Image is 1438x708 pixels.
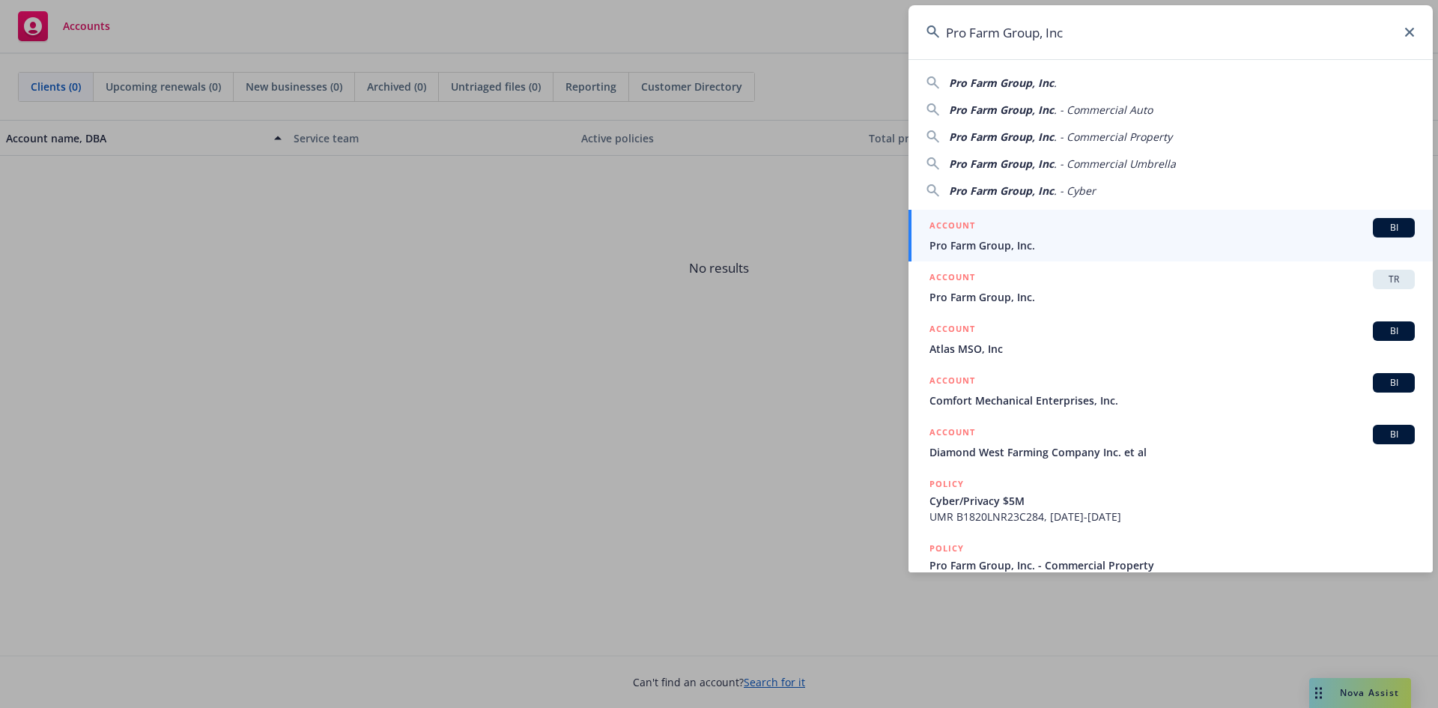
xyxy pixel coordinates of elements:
h5: POLICY [929,541,964,556]
span: BI [1379,221,1409,235]
a: ACCOUNTTRPro Farm Group, Inc. [908,261,1433,313]
span: Diamond West Farming Company Inc. et al [929,444,1415,460]
span: Pro Farm Group, Inc. - Commercial Property [929,557,1415,573]
span: BI [1379,376,1409,390]
h5: ACCOUNT [929,321,975,339]
span: BI [1379,324,1409,338]
a: ACCOUNTBIComfort Mechanical Enterprises, Inc. [908,365,1433,417]
span: . [1054,76,1057,90]
span: TR [1379,273,1409,286]
span: . - Commercial Property [1054,130,1172,144]
h5: POLICY [929,476,964,491]
span: . - Cyber [1054,184,1096,198]
h5: ACCOUNT [929,373,975,391]
span: Cyber/Privacy $5M [929,493,1415,509]
h5: ACCOUNT [929,218,975,236]
a: ACCOUNTBIDiamond West Farming Company Inc. et al [908,417,1433,468]
a: POLICYCyber/Privacy $5MUMR B1820LNR23C284, [DATE]-[DATE] [908,468,1433,533]
span: Pro Farm Group, Inc. [929,289,1415,305]
span: BI [1379,428,1409,441]
a: ACCOUNTBIPro Farm Group, Inc. [908,210,1433,261]
h5: ACCOUNT [929,425,975,443]
span: Pro Farm Group, Inc. [929,237,1415,253]
span: UMR B1820LNR23C284, [DATE]-[DATE] [929,509,1415,524]
span: Pro Farm Group, Inc [949,76,1054,90]
a: POLICYPro Farm Group, Inc. - Commercial Property [908,533,1433,597]
span: Atlas MSO, Inc [929,341,1415,357]
span: . - Commercial Auto [1054,103,1153,117]
span: Pro Farm Group, Inc [949,184,1054,198]
input: Search... [908,5,1433,59]
span: Comfort Mechanical Enterprises, Inc. [929,393,1415,408]
span: Pro Farm Group, Inc [949,130,1054,144]
span: Pro Farm Group, Inc [949,157,1054,171]
span: Pro Farm Group, Inc [949,103,1054,117]
h5: ACCOUNT [929,270,975,288]
a: ACCOUNTBIAtlas MSO, Inc [908,313,1433,365]
span: . - Commercial Umbrella [1054,157,1176,171]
